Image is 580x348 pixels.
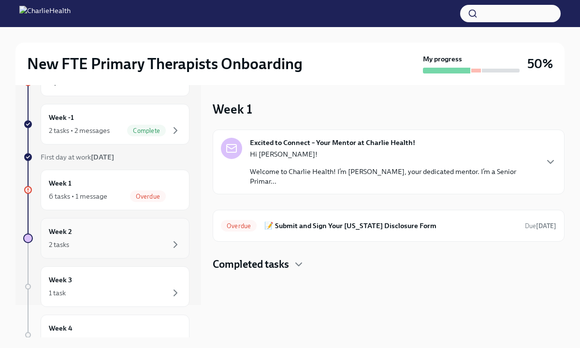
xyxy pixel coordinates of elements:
img: CharlieHealth [19,6,71,21]
div: 2 tasks [49,240,69,249]
h3: 50% [527,55,553,72]
div: 1 task [49,288,66,298]
div: 6 tasks • 1 message [49,191,107,201]
p: Welcome to Charlie Health! I’m [PERSON_NAME], your dedicated mentor. I’m a Senior Primar... [250,167,537,186]
strong: [DATE] [91,153,114,161]
h6: Week -1 [49,112,74,123]
strong: My progress [423,54,462,64]
a: Week 22 tasks [23,218,189,259]
strong: [DATE] [536,222,556,230]
div: 1 task [49,336,66,346]
h6: Week 4 [49,323,72,333]
h4: Completed tasks [213,257,289,272]
a: Week 16 tasks • 1 messageOverdue [23,170,189,210]
a: Overdue📝 Submit and Sign Your [US_STATE] Disclosure FormDue[DATE] [221,218,556,233]
span: Due [525,222,556,230]
span: August 22nd, 2025 10:00 [525,221,556,231]
h6: 📝 Submit and Sign Your [US_STATE] Disclosure Form [264,220,517,231]
a: Week 31 task [23,266,189,307]
div: Completed tasks [213,257,565,272]
h6: Week 2 [49,226,72,237]
span: Complete [127,127,166,134]
span: Overdue [130,193,166,200]
a: Week -12 tasks • 2 messagesComplete [23,104,189,145]
span: Overdue [221,222,257,230]
p: Hi [PERSON_NAME]! [250,149,537,159]
h6: Week 3 [49,275,72,285]
h2: New FTE Primary Therapists Onboarding [27,54,303,73]
h6: Week 1 [49,178,72,188]
strong: Excited to Connect – Your Mentor at Charlie Health! [250,138,415,147]
h3: Week 1 [213,101,252,118]
a: First day at work[DATE] [23,152,189,162]
div: 2 tasks • 2 messages [49,126,110,135]
span: First day at work [41,153,114,161]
